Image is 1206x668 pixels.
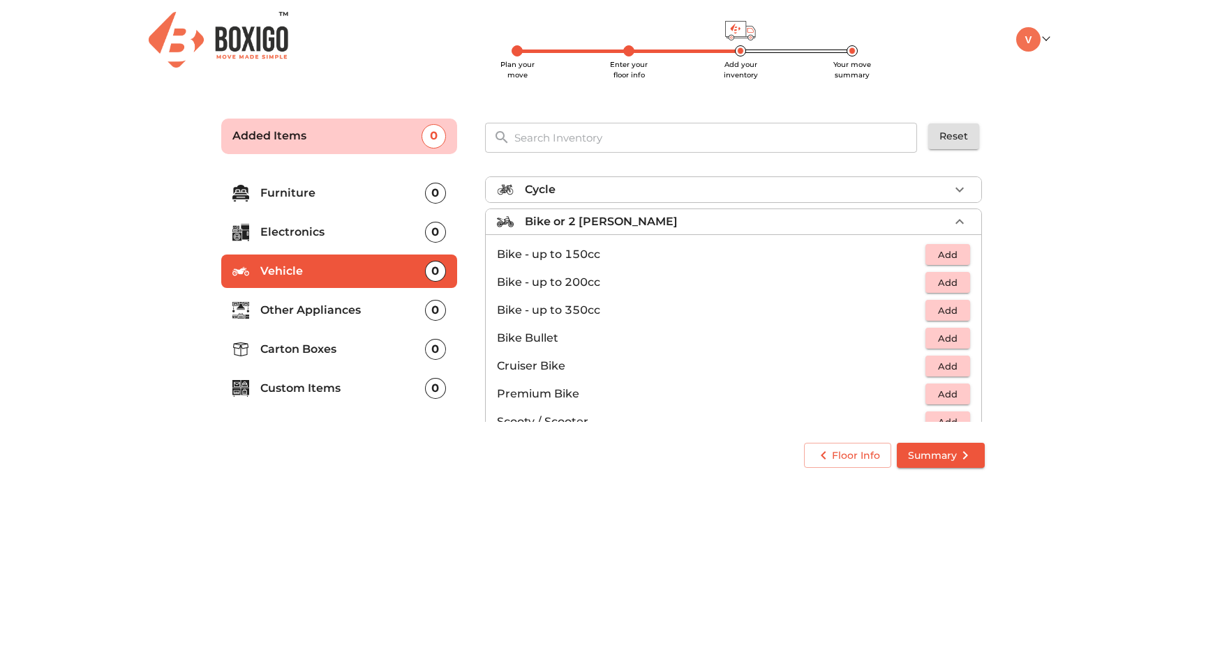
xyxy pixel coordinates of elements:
[925,300,970,321] button: Add
[833,60,871,79] span: Your move summary
[422,124,446,149] div: 0
[149,12,288,67] img: Boxigo
[260,224,425,241] p: Electronics
[232,128,422,144] p: Added Items
[908,447,974,464] span: Summary
[932,331,963,347] span: Add
[815,447,880,464] span: Floor Info
[804,443,891,469] button: Floor Info
[724,60,758,79] span: Add your inventory
[610,60,648,79] span: Enter your floor info
[932,303,963,319] span: Add
[525,181,556,198] p: Cycle
[500,60,535,79] span: Plan your move
[932,247,963,263] span: Add
[932,358,963,374] span: Add
[425,339,446,360] div: 0
[928,123,979,149] button: Reset
[425,261,446,282] div: 0
[260,185,425,202] p: Furniture
[525,213,678,230] p: Bike or 2 [PERSON_NAME]
[925,356,970,377] button: Add
[260,302,425,319] p: Other Appliances
[939,128,968,145] span: Reset
[925,384,970,405] button: Add
[925,328,970,349] button: Add
[260,263,425,280] p: Vehicle
[932,414,963,430] span: Add
[497,330,925,347] p: Bike Bullet
[497,246,925,263] p: Bike - up to 150cc
[932,275,963,291] span: Add
[260,341,425,358] p: Carton Boxes
[497,386,925,402] p: Premium Bike
[497,302,925,319] p: Bike - up to 350cc
[925,411,970,433] button: Add
[425,222,446,243] div: 0
[497,181,514,198] img: cycle
[497,413,925,430] p: Scooty / Scooter
[506,123,927,153] input: Search Inventory
[425,378,446,399] div: 0
[497,213,514,230] img: bike
[897,443,985,469] button: Summary
[497,274,925,291] p: Bike - up to 200cc
[260,380,425,397] p: Custom Items
[425,183,446,204] div: 0
[497,358,925,374] p: Cruiser Bike
[932,386,963,402] span: Add
[925,244,970,266] button: Add
[925,272,970,294] button: Add
[425,300,446,321] div: 0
